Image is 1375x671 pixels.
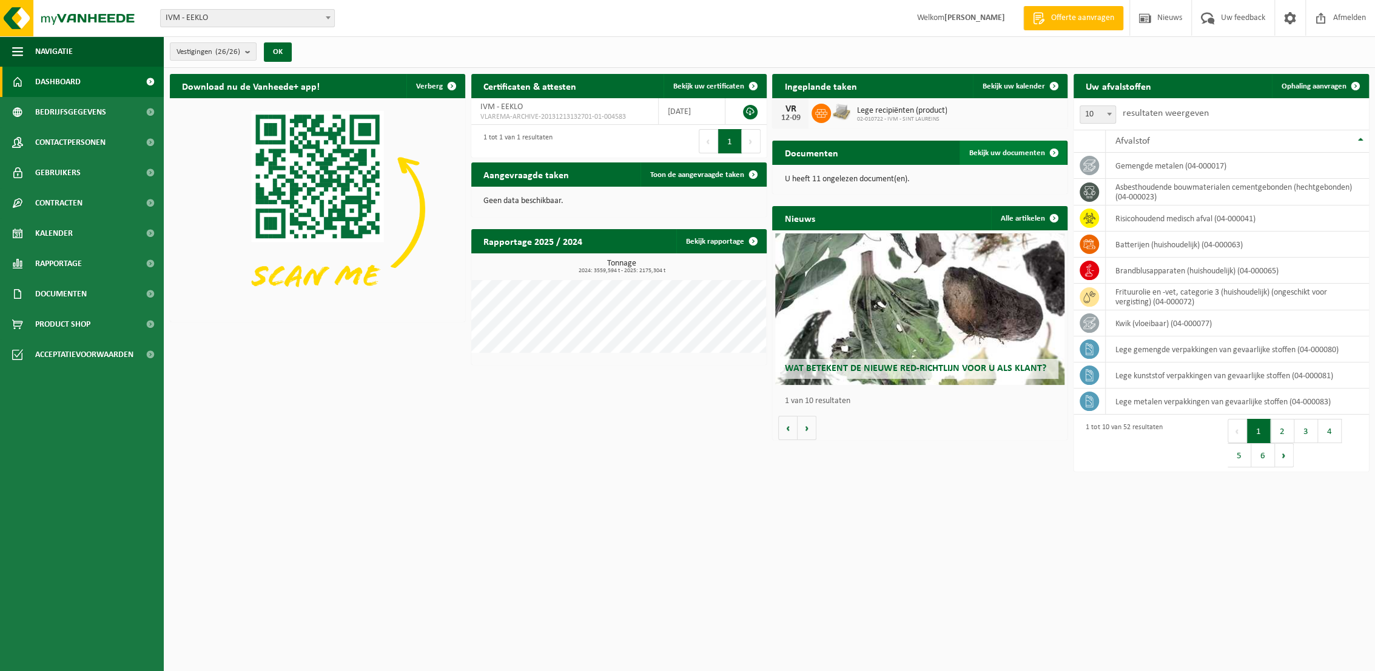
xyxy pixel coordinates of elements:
[35,188,82,218] span: Contracten
[1282,82,1346,90] span: Ophaling aanvragen
[1228,419,1247,443] button: Previous
[1247,419,1271,443] button: 1
[35,127,106,158] span: Contactpersonen
[1228,443,1251,467] button: 5
[1048,12,1117,24] span: Offerte aanvragen
[1106,336,1369,362] td: lege gemengde verpakkingen van gevaarlijke stoffen (04-000080)
[35,339,133,370] span: Acceptatievoorwaarden
[991,206,1066,230] a: Alle artikelen
[416,82,443,90] span: Verberg
[664,74,765,98] a: Bekijk uw certificaten
[772,74,869,98] h2: Ingeplande taken
[775,233,1064,385] a: Wat betekent de nieuwe RED-richtlijn voor u als klant?
[471,74,588,98] h2: Certificaten & attesten
[215,48,240,56] count: (26/26)
[1106,389,1369,415] td: lege metalen verpakkingen van gevaarlijke stoffen (04-000083)
[170,98,465,319] img: Download de VHEPlus App
[1023,6,1123,30] a: Offerte aanvragen
[170,74,332,98] h2: Download nu de Vanheede+ app!
[1122,108,1208,118] label: resultaten weergeven
[1294,419,1318,443] button: 3
[161,10,334,27] span: IVM - EEKLO
[784,364,1046,373] span: Wat betekent de nieuwe RED-richtlijn voor u als klant?
[1251,443,1275,467] button: 6
[1272,74,1368,98] a: Ophaling aanvragen
[1106,205,1369,232] td: risicohoudend medisch afval (04-000041)
[35,218,73,249] span: Kalender
[1106,179,1369,205] td: asbesthoudende bouwmaterialen cementgebonden (hechtgebonden) (04-000023)
[35,36,73,67] span: Navigatie
[480,112,649,122] span: VLAREMA-ARCHIVE-20131213132701-01-004583
[778,114,802,122] div: 12-09
[784,175,1055,184] p: U heeft 11 ongelezen document(en).
[798,416,816,440] button: Volgende
[983,82,1045,90] span: Bekijk uw kalender
[1106,153,1369,179] td: gemengde metalen (04-000017)
[1106,310,1369,336] td: kwik (vloeibaar) (04-000077)
[699,129,718,153] button: Previous
[1115,136,1149,146] span: Afvalstof
[477,128,553,155] div: 1 tot 1 van 1 resultaten
[831,102,852,122] img: LP-PA-00000-WDN-11
[1106,362,1369,389] td: lege kunststof verpakkingen van gevaarlijke stoffen (04-000081)
[1106,258,1369,284] td: brandblusapparaten (huishoudelijk) (04-000065)
[856,116,947,123] span: 02-010722 - IVM - SINT LAUREINS
[160,9,335,27] span: IVM - EEKLO
[471,162,581,186] h2: Aangevraagde taken
[772,206,827,230] h2: Nieuws
[1275,443,1294,467] button: Next
[778,416,798,440] button: Vorige
[742,129,761,153] button: Next
[784,397,1061,406] p: 1 van 10 resultaten
[477,268,767,274] span: 2024: 3559,594 t - 2025: 2175,304 t
[1106,232,1369,258] td: batterijen (huishoudelijk) (04-000063)
[772,141,850,164] h2: Documenten
[659,98,725,125] td: [DATE]
[477,259,767,274] h3: Tonnage
[35,158,81,188] span: Gebruikers
[1080,418,1162,469] div: 1 tot 10 van 52 resultaten
[176,43,240,61] span: Vestigingen
[264,42,292,62] button: OK
[35,279,87,309] span: Documenten
[1080,106,1115,123] span: 10
[170,42,257,61] button: Vestigingen(26/26)
[778,104,802,114] div: VR
[973,74,1066,98] a: Bekijk uw kalender
[856,106,947,116] span: Lege recipiënten (product)
[35,309,90,339] span: Product Shop
[676,229,765,253] a: Bekijk rapportage
[1318,419,1342,443] button: 4
[406,74,464,98] button: Verberg
[480,102,523,112] span: IVM - EEKLO
[1106,284,1369,310] td: frituurolie en -vet, categorie 3 (huishoudelijk) (ongeschikt voor vergisting) (04-000072)
[35,67,81,97] span: Dashboard
[35,97,106,127] span: Bedrijfsgegevens
[1074,74,1163,98] h2: Uw afvalstoffen
[650,171,744,179] span: Toon de aangevraagde taken
[1271,419,1294,443] button: 2
[969,149,1045,157] span: Bekijk uw documenten
[718,129,742,153] button: 1
[1080,105,1116,124] span: 10
[35,249,82,279] span: Rapportage
[483,197,755,205] p: Geen data beschikbaar.
[960,141,1066,165] a: Bekijk uw documenten
[640,162,765,187] a: Toon de aangevraagde taken
[673,82,744,90] span: Bekijk uw certificaten
[471,229,594,253] h2: Rapportage 2025 / 2024
[944,13,1005,22] strong: [PERSON_NAME]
